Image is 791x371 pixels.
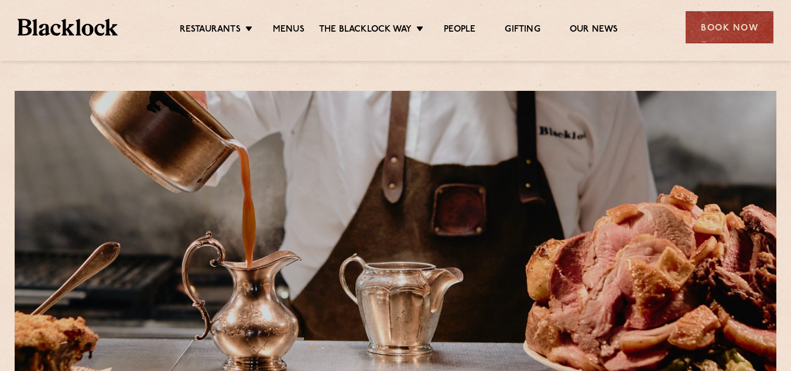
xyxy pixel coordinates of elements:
a: People [444,24,475,37]
a: Restaurants [180,24,241,37]
a: The Blacklock Way [319,24,412,37]
img: BL_Textured_Logo-footer-cropped.svg [18,19,118,36]
div: Book Now [686,11,773,43]
a: Gifting [505,24,540,37]
a: Our News [570,24,618,37]
a: Menus [273,24,304,37]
